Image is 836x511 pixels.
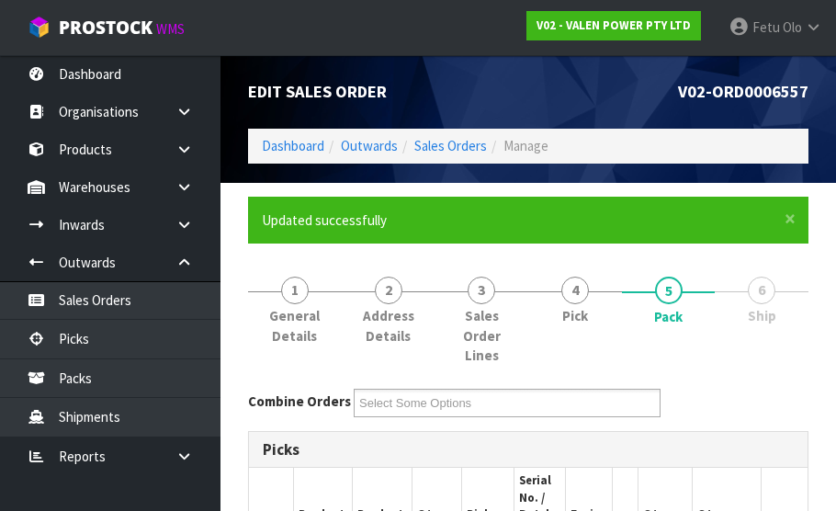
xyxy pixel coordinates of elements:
a: Outwards [341,137,398,154]
span: Pick [562,306,588,325]
span: Fetu [752,18,780,36]
span: Address Details [356,306,422,346]
label: Combine Orders [248,392,351,411]
span: V02-ORD0006557 [678,81,808,102]
span: Updated successfully [262,211,387,229]
span: Manage [503,137,548,154]
h3: Picks [263,441,794,459]
span: Olo [783,18,802,36]
img: cube-alt.png [28,16,51,39]
a: Dashboard [262,137,324,154]
span: General Details [262,306,328,346]
span: Ship [748,306,776,325]
small: WMS [156,20,185,38]
span: Edit Sales Order [248,81,387,102]
span: 4 [561,277,589,304]
span: 1 [281,277,309,304]
span: 2 [375,277,402,304]
span: ProStock [59,16,153,40]
span: Sales Order Lines [448,306,514,365]
span: 3 [468,277,495,304]
span: 5 [655,277,683,304]
span: × [785,206,796,232]
strong: V02 - VALEN POWER PTY LTD [537,17,691,33]
a: V02 - VALEN POWER PTY LTD [526,11,701,40]
a: Sales Orders [414,137,487,154]
span: 6 [748,277,775,304]
span: Pack [654,307,683,326]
